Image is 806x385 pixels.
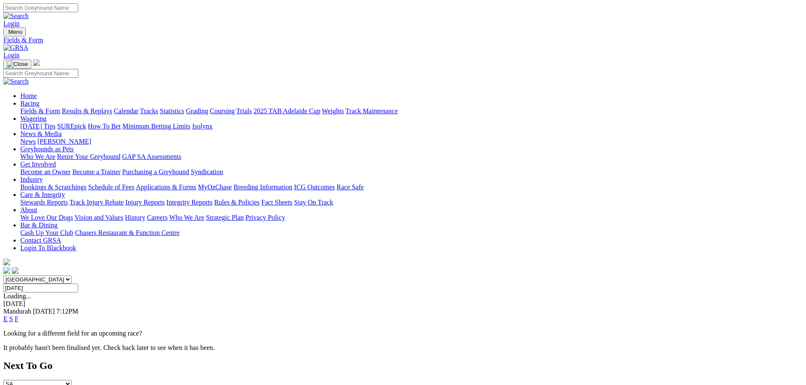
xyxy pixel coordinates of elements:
[20,138,36,145] a: News
[3,330,803,337] p: Looking for a different field for an upcoming race?
[20,244,76,251] a: Login To Blackbook
[3,284,78,292] input: Select date
[56,308,78,315] span: 7:12PM
[214,199,260,206] a: Rules & Policies
[37,138,91,145] a: [PERSON_NAME]
[20,176,43,183] a: Industry
[75,229,179,236] a: Chasers Restaurant & Function Centre
[20,130,62,137] a: News & Media
[20,100,39,107] a: Racing
[294,199,333,206] a: Stay On Track
[20,92,37,99] a: Home
[166,199,212,206] a: Integrity Reports
[20,145,74,153] a: Greyhounds as Pets
[12,267,19,274] img: twitter.svg
[160,107,184,115] a: Statistics
[322,107,344,115] a: Weights
[20,138,803,145] div: News & Media
[88,123,121,130] a: How To Bet
[3,267,10,274] img: facebook.svg
[74,214,123,221] a: Vision and Values
[3,292,31,300] span: Loading...
[20,107,803,115] div: Racing
[7,61,28,68] img: Close
[140,107,158,115] a: Tracks
[20,199,803,206] div: Care & Integrity
[122,153,182,160] a: GAP SA Assessments
[20,237,61,244] a: Contact GRSA
[122,168,189,175] a: Purchasing a Greyhound
[20,191,65,198] a: Care & Integrity
[125,199,165,206] a: Injury Reports
[3,36,803,44] a: Fields & Form
[9,315,13,322] a: S
[20,123,55,130] a: [DATE] Tips
[20,214,803,221] div: About
[3,308,31,315] span: Mandurah
[186,107,208,115] a: Grading
[234,183,292,191] a: Breeding Information
[20,123,803,130] div: Wagering
[192,123,212,130] a: Isolynx
[20,161,56,168] a: Get Involved
[15,315,19,322] a: F
[20,183,86,191] a: Bookings & Scratchings
[198,183,232,191] a: MyOzChase
[210,107,235,115] a: Coursing
[3,315,8,322] a: E
[20,199,68,206] a: Stewards Reports
[57,123,86,130] a: SUREpick
[294,183,335,191] a: ICG Outcomes
[3,12,29,20] img: Search
[62,107,112,115] a: Results & Replays
[261,199,292,206] a: Fact Sheets
[20,221,58,229] a: Bar & Dining
[253,107,320,115] a: 2025 TAB Adelaide Cup
[20,153,803,161] div: Greyhounds as Pets
[346,107,398,115] a: Track Maintenance
[3,44,28,52] img: GRSA
[191,168,223,175] a: Syndication
[114,107,138,115] a: Calendar
[206,214,244,221] a: Strategic Plan
[8,29,22,35] span: Menu
[3,60,31,69] button: Toggle navigation
[57,153,121,160] a: Retire Your Greyhound
[20,214,73,221] a: We Love Our Dogs
[20,153,55,160] a: Who We Are
[3,300,803,308] div: [DATE]
[125,214,145,221] a: History
[20,115,47,122] a: Wagering
[3,3,78,12] input: Search
[20,183,803,191] div: Industry
[20,229,803,237] div: Bar & Dining
[3,69,78,78] input: Search
[20,168,71,175] a: Become an Owner
[236,107,252,115] a: Trials
[3,344,215,351] partial: It probably hasn't been finalised yet. Check back later to see when it has been.
[169,214,204,221] a: Who We Are
[3,360,803,371] h2: Next To Go
[88,183,134,191] a: Schedule of Fees
[20,229,73,236] a: Cash Up Your Club
[20,168,803,176] div: Get Involved
[20,107,60,115] a: Fields & Form
[3,259,10,265] img: logo-grsa-white.png
[147,214,168,221] a: Careers
[33,308,55,315] span: [DATE]
[33,59,40,66] img: logo-grsa-white.png
[72,168,121,175] a: Become a Trainer
[20,206,37,213] a: About
[245,214,285,221] a: Privacy Policy
[136,183,196,191] a: Applications & Forms
[336,183,363,191] a: Race Safe
[3,78,29,85] img: Search
[3,20,19,27] a: Login
[69,199,124,206] a: Track Injury Rebate
[3,52,19,59] a: Login
[3,27,26,36] button: Toggle navigation
[122,123,190,130] a: Minimum Betting Limits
